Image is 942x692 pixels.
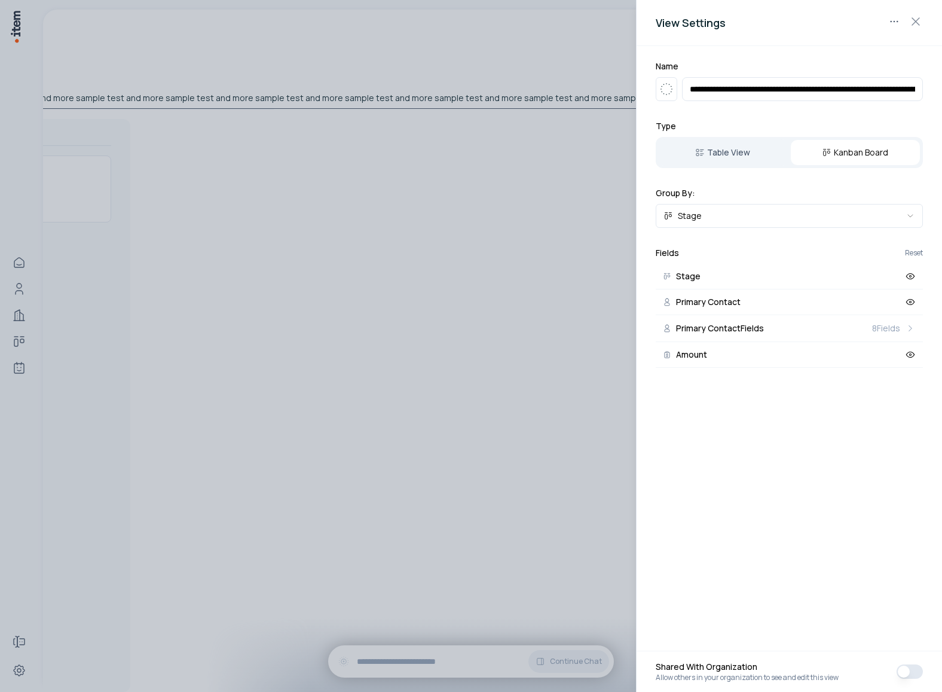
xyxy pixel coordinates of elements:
h2: Fields [656,247,679,259]
span: Primary Contact Fields [676,324,764,333]
button: Stage [656,264,923,289]
span: Shared With Organization [656,661,839,673]
button: Primary ContactFields8Fields [656,315,923,342]
button: Primary Contact [656,289,923,315]
h2: Type [656,120,923,132]
h2: Name [656,60,923,72]
span: Amount [676,350,707,359]
h2: Group By: [656,187,923,199]
button: Kanban Board [790,139,921,166]
button: View actions [885,12,904,31]
span: Allow others in your organization to see and edit this view [656,673,839,682]
button: Reset [905,249,923,257]
span: Primary Contact [676,298,741,306]
h2: View Settings [656,14,923,31]
span: 8 Fields [872,322,900,334]
button: Amount [656,342,923,368]
button: Table View [658,139,788,166]
span: Stage [676,272,701,281]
